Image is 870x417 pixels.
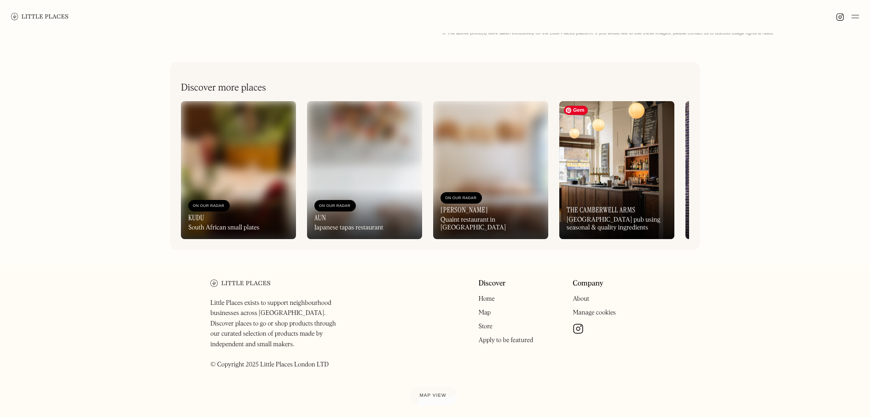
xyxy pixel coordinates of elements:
[573,280,603,288] a: Company
[567,216,667,232] div: [GEOGRAPHIC_DATA] pub using seasonal & quality ingredients
[210,298,345,370] p: Little Places exists to support neighbourhood businesses across [GEOGRAPHIC_DATA]. Discover place...
[685,101,800,239] a: Osteria AngelinaItalian-Japanese dining
[445,194,477,203] div: On Our Radar
[564,106,588,115] span: Gem
[181,101,296,239] a: On Our RadarKuduSouth African small plates
[314,224,383,232] div: Japanese tapas restaurant
[188,213,204,222] h3: Kudu
[478,296,494,302] a: Home
[188,224,259,232] div: South African small plates
[478,323,492,330] a: Store
[441,206,488,214] h3: [PERSON_NAME]
[307,101,422,239] a: On Our RadarAUNJapanese tapas restaurant
[433,101,548,239] a: On Our Radar[PERSON_NAME]Quaint restaurant in [GEOGRAPHIC_DATA]
[409,386,458,406] a: Map view
[573,309,616,316] a: Manage cookies
[420,393,447,398] span: Map view
[559,101,674,239] a: The Camberwell Arms[GEOGRAPHIC_DATA] pub using seasonal & quality ingredients
[181,82,266,94] h2: Discover more places
[478,280,505,288] a: Discover
[478,337,533,343] a: Apply to be featured
[442,30,859,36] div: © The above photo(s) were taken exclusively for the Little Places platform. If you would like to ...
[573,296,589,302] a: About
[319,201,351,211] div: On Our Radar
[567,206,635,214] h3: The Camberwell Arms
[314,213,326,222] h3: AUN
[193,201,225,211] div: On Our Radar
[478,309,491,316] a: Map
[441,216,541,232] div: Quaint restaurant in [GEOGRAPHIC_DATA]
